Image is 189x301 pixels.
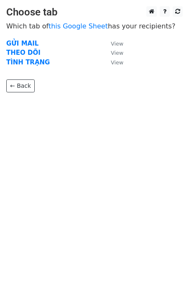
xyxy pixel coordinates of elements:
[6,59,50,66] a: TÌNH TRẠNG
[6,22,183,31] p: Which tab of has your recipients?
[6,49,41,56] a: THEO DÕI
[111,59,123,66] small: View
[102,59,123,66] a: View
[6,40,38,47] a: GỬI MAIL
[102,49,123,56] a: View
[6,6,183,18] h3: Choose tab
[49,22,108,30] a: this Google Sheet
[111,50,123,56] small: View
[111,41,123,47] small: View
[6,79,35,92] a: ← Back
[102,40,123,47] a: View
